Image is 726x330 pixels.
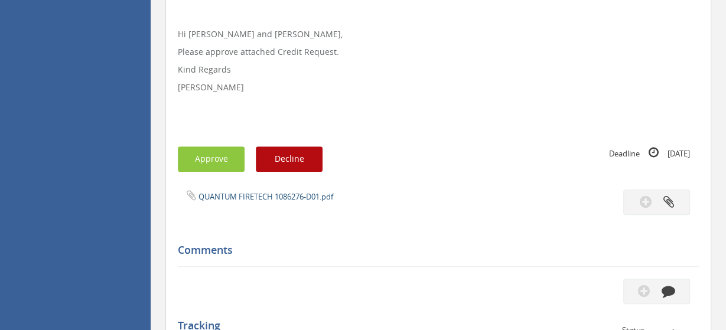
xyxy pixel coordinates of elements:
h5: Comments [178,244,690,256]
a: QUANTUM FIRETECH 1086276-D01.pdf [198,191,333,202]
p: Kind Regards [178,64,699,76]
p: Please approve attached Credit Request. [178,46,699,58]
p: Hi [PERSON_NAME] and [PERSON_NAME], [178,28,699,40]
button: Decline [256,146,323,172]
small: Deadline [DATE] [609,146,690,159]
button: Approve [178,146,245,172]
p: [PERSON_NAME] [178,81,699,93]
